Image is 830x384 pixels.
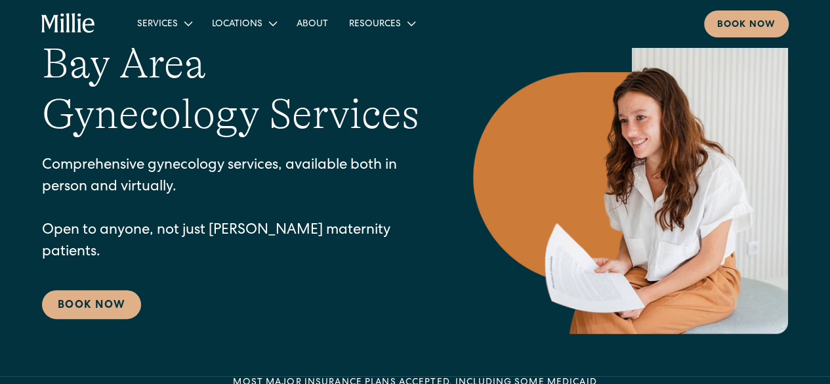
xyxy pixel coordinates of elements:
div: Resources [349,18,401,32]
div: Locations [201,12,286,34]
div: Resources [339,12,425,34]
div: Locations [212,18,262,32]
div: Services [137,18,178,32]
h1: Bay Area Gynecology Services [42,39,421,140]
a: Book Now [42,290,141,319]
p: Comprehensive gynecology services, available both in person and virtually. Open to anyone, not ju... [42,156,421,264]
a: About [286,12,339,34]
div: Book now [717,18,776,32]
div: Services [127,12,201,34]
a: Book now [704,11,789,37]
img: Smiling woman holding documents during a consultation, reflecting supportive guidance in maternit... [473,24,788,334]
a: home [41,13,95,34]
